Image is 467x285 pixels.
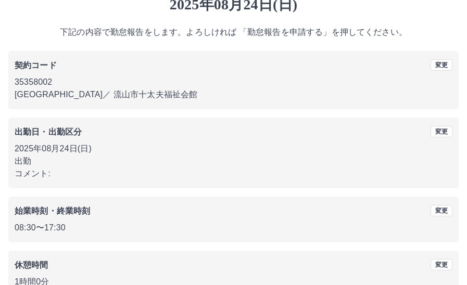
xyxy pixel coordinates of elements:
p: 出勤 [15,155,452,167]
button: 変更 [431,59,452,71]
p: 35358002 [15,76,452,88]
p: [GEOGRAPHIC_DATA] ／ 流山市十太夫福祉会館 [15,88,452,101]
b: 契約コード [15,61,57,70]
p: 08:30 〜 17:30 [15,222,452,234]
p: 2025年08月24日(日) [15,142,452,155]
button: 変更 [431,126,452,137]
p: 下記の内容で勤怠報告をします。よろしければ 「勤怠報告を申請する」を押してください。 [8,26,459,38]
button: 変更 [431,259,452,270]
b: 休憩時間 [15,261,48,269]
p: コメント: [15,167,452,180]
b: 出勤日・出勤区分 [15,127,82,136]
b: 始業時刻・終業時刻 [15,206,90,215]
button: 変更 [431,205,452,216]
